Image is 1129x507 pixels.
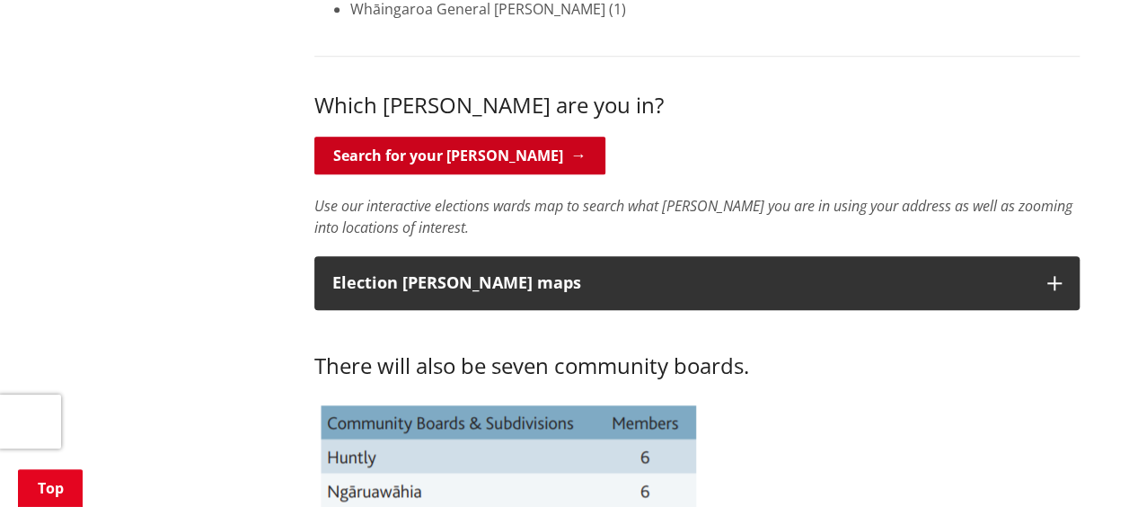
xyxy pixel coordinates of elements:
[18,469,83,507] a: Top
[1046,431,1111,496] iframe: Messenger Launcher
[314,328,1080,380] h3: There will also be seven community boards.
[314,137,605,174] a: Search for your [PERSON_NAME]
[332,274,1029,292] p: Election [PERSON_NAME] maps
[314,93,1080,119] h3: Which [PERSON_NAME] are you in?
[314,256,1080,310] button: Election [PERSON_NAME] maps
[314,196,1072,237] em: Use our interactive elections wards map to search what [PERSON_NAME] you are in using your addres...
